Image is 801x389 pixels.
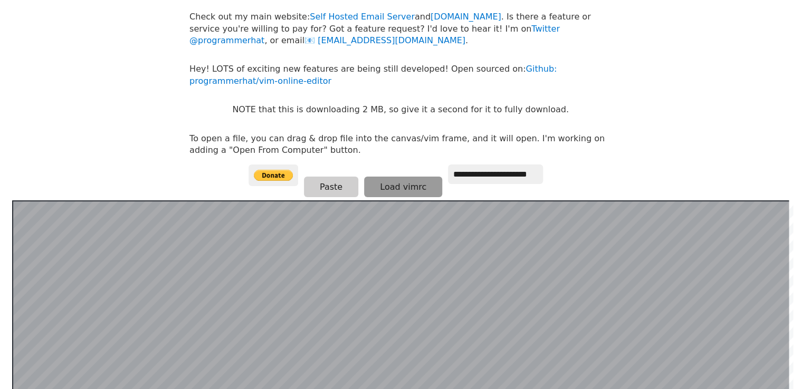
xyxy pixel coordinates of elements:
[232,104,568,115] p: NOTE that this is downloading 2 MB, so give it a second for it to fully download.
[189,133,612,157] p: To open a file, you can drag & drop file into the canvas/vim frame, and it will open. I'm working...
[189,64,557,85] a: Github: programmerhat/vim-online-editor
[189,63,612,87] p: Hey! LOTS of exciting new features are being still developed! Open sourced on:
[310,12,415,22] a: Self Hosted Email Server
[304,35,465,45] a: [EMAIL_ADDRESS][DOMAIN_NAME]
[431,12,501,22] a: [DOMAIN_NAME]
[189,11,612,46] p: Check out my main website: and . Is there a feature or service you're willing to pay for? Got a f...
[189,24,560,45] a: Twitter @programmerhat
[304,177,358,197] button: Paste
[364,177,442,197] button: Load vimrc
